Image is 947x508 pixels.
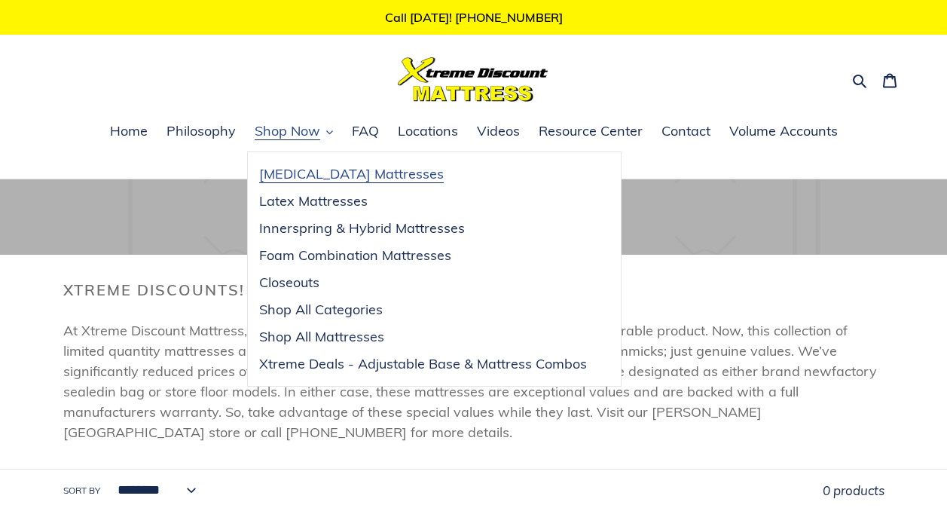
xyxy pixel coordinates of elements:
a: Videos [469,121,527,143]
a: Resource Center [531,121,650,143]
span: Volume Accounts [729,122,838,140]
button: Shop Now [247,121,341,143]
span: Resource Center [539,122,643,140]
span: Foam Combination Mattresses [259,246,451,265]
a: Locations [390,121,466,143]
span: Xtreme Deals - Adjustable Base & Mattress Combos [259,355,587,373]
span: Shop Now [255,122,320,140]
span: FAQ [352,122,379,140]
a: Contact [654,121,718,143]
label: Sort by [63,484,100,497]
img: Xtreme Discount Mattress [398,57,548,102]
span: [MEDICAL_DATA] Mattresses [259,165,444,183]
a: Shop All Mattresses [248,323,598,350]
a: Foam Combination Mattresses [248,242,598,269]
a: Shop All Categories [248,296,598,323]
span: Home [110,122,148,140]
span: Shop All Mattresses [259,328,384,346]
span: 0 products [823,482,884,498]
h2: Xtreme Discounts! [63,281,884,299]
span: factory sealed [63,363,877,400]
a: Philosophy [159,121,243,143]
a: Latex Mattresses [248,188,598,215]
span: Innerspring & Hybrid Mattresses [259,219,465,237]
span: Closeouts [259,274,319,292]
span: Shop All Categories [259,301,383,319]
span: Contact [661,122,710,140]
span: Philosophy [166,122,236,140]
a: Closeouts [248,269,598,296]
a: Volume Accounts [722,121,845,143]
a: Home [102,121,155,143]
p: At Xtreme Discount Mattress, our everyday price is 1/2 to 1/3 of the competition's comparable pro... [63,320,884,442]
a: Xtreme Deals - Adjustable Base & Mattress Combos [248,350,598,378]
a: [MEDICAL_DATA] Mattresses [248,161,598,188]
a: FAQ [344,121,386,143]
span: Videos [477,122,520,140]
span: Locations [398,122,458,140]
span: Latex Mattresses [259,192,368,210]
a: Innerspring & Hybrid Mattresses [248,215,598,242]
